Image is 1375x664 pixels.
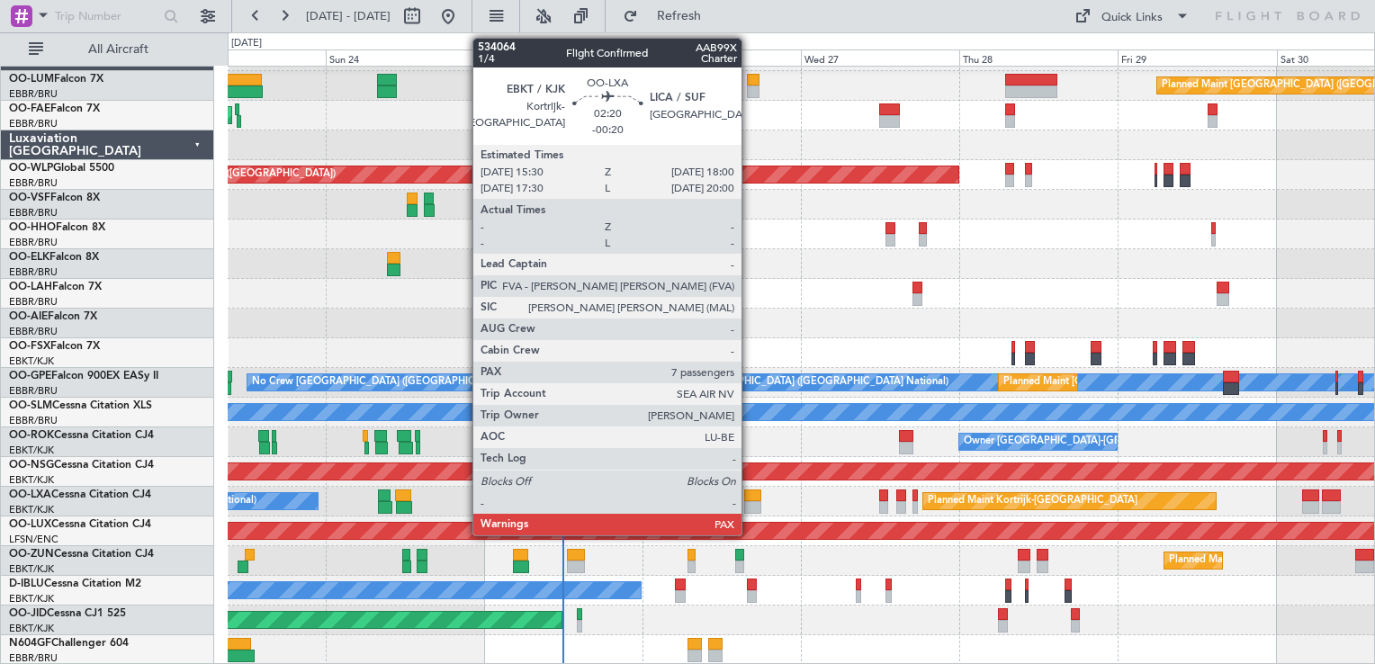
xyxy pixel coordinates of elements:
a: EBBR/BRU [9,414,58,427]
span: OO-SLM [9,400,52,411]
span: OO-LXA [9,489,51,500]
a: OO-VSFFalcon 8X [9,193,100,203]
div: No Crew [GEOGRAPHIC_DATA] ([GEOGRAPHIC_DATA] National) [647,369,948,396]
span: OO-ROK [9,430,54,441]
a: EBBR/BRU [9,325,58,338]
span: Refresh [642,10,717,22]
a: OO-ELKFalcon 8X [9,252,99,263]
div: No Crew [GEOGRAPHIC_DATA] ([GEOGRAPHIC_DATA] National) [252,369,553,396]
span: OO-JID [9,608,47,619]
span: All Aircraft [47,43,190,56]
a: EBBR/BRU [9,384,58,398]
a: EBKT/KJK [9,444,54,457]
div: Tue 26 [643,49,801,66]
span: OO-FSX [9,341,50,352]
a: OO-ROKCessna Citation CJ4 [9,430,154,441]
a: EBKT/KJK [9,503,54,516]
button: Quick Links [1065,2,1199,31]
div: Thu 28 [959,49,1118,66]
a: EBBR/BRU [9,117,58,130]
button: Refresh [615,2,723,31]
span: D-IBLU [9,579,44,589]
span: N604GF [9,638,51,649]
input: Trip Number [55,3,158,30]
a: EBBR/BRU [9,87,58,101]
div: Mon 25 [484,49,643,66]
a: OO-FSXFalcon 7X [9,341,100,352]
a: OO-LUMFalcon 7X [9,74,103,85]
div: Planned Maint Kortrijk-[GEOGRAPHIC_DATA] [928,488,1137,515]
a: EBBR/BRU [9,206,58,220]
span: OO-VSF [9,193,50,203]
div: Wed 27 [801,49,959,66]
span: OO-LUM [9,74,54,85]
a: N604GFChallenger 604 [9,638,129,649]
span: OO-HHO [9,222,56,233]
span: OO-AIE [9,311,48,322]
div: Sun 24 [326,49,484,66]
div: Owner [GEOGRAPHIC_DATA]-[GEOGRAPHIC_DATA] [964,428,1207,455]
a: OO-HHOFalcon 8X [9,222,105,233]
div: Planned Maint [GEOGRAPHIC_DATA] ([GEOGRAPHIC_DATA] National) [1003,369,1329,396]
a: D-IBLUCessna Citation M2 [9,579,141,589]
a: OO-ZUNCessna Citation CJ4 [9,549,154,560]
a: EBKT/KJK [9,473,54,487]
a: EBKT/KJK [9,562,54,576]
a: OO-WLPGlobal 5500 [9,163,114,174]
a: OO-JIDCessna CJ1 525 [9,608,126,619]
a: EBKT/KJK [9,592,54,606]
span: OO-NSG [9,460,54,471]
span: OO-ELK [9,252,49,263]
a: OO-NSGCessna Citation CJ4 [9,460,154,471]
div: Fri 29 [1118,49,1276,66]
div: [DATE] [231,36,262,51]
a: OO-GPEFalcon 900EX EASy II [9,371,158,381]
a: OO-LAHFalcon 7X [9,282,102,292]
span: OO-LAH [9,282,52,292]
span: OO-GPE [9,371,51,381]
a: OO-LXACessna Citation CJ4 [9,489,151,500]
span: OO-ZUN [9,549,54,560]
a: EBBR/BRU [9,295,58,309]
a: OO-SLMCessna Citation XLS [9,400,152,411]
a: EBKT/KJK [9,354,54,368]
button: All Aircraft [20,35,195,64]
a: EBBR/BRU [9,236,58,249]
a: LFSN/ENC [9,533,58,546]
a: OO-LUXCessna Citation CJ4 [9,519,151,530]
div: Quick Links [1101,9,1163,27]
a: EBBR/BRU [9,265,58,279]
span: OO-FAE [9,103,50,114]
span: OO-WLP [9,163,53,174]
a: OO-AIEFalcon 7X [9,311,97,322]
span: [DATE] - [DATE] [306,8,391,24]
div: A/C Unavailable [489,428,563,455]
a: OO-FAEFalcon 7X [9,103,100,114]
a: EBBR/BRU [9,176,58,190]
div: Sat 23 [166,49,325,66]
a: EBKT/KJK [9,622,54,635]
span: OO-LUX [9,519,51,530]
